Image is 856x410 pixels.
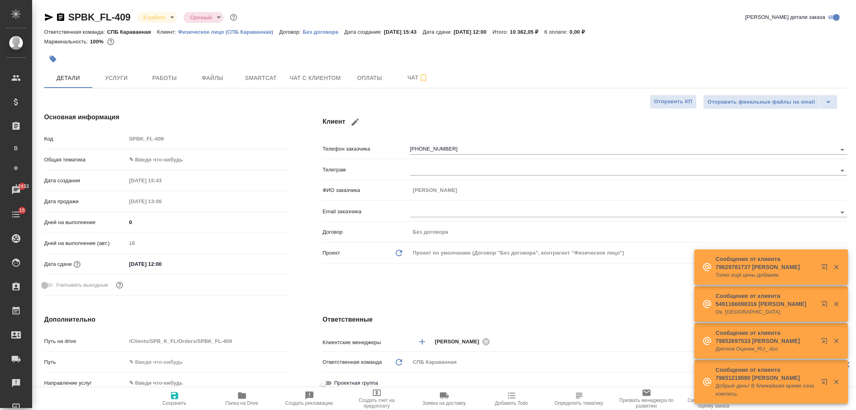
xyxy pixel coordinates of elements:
p: Толко ещё цены добавим [716,271,816,279]
p: Общая тематика [44,156,126,164]
div: В работе [183,12,224,23]
input: Пустое поле [126,175,197,186]
a: 15 [2,204,30,224]
span: Работы [145,73,184,83]
p: Путь на drive [44,337,126,345]
h4: Клиент [323,112,847,132]
button: Добавить Todo [478,388,545,410]
p: Итого: [492,29,510,35]
button: Open [837,144,848,155]
input: ✎ Введи что-нибудь [126,258,197,270]
button: Открыть в новой вкладке [816,374,836,393]
span: Скопировать ссылку на оценку заказа [685,398,743,409]
p: Ответственная команда: [44,29,107,35]
button: Открыть в новой вкладке [816,259,836,278]
input: ✎ Введи что-нибудь [126,356,291,368]
p: Телефон заказчика [323,145,410,153]
button: Скопировать ссылку на оценку заказа [680,388,748,410]
button: Призвать менеджера по развитию [613,388,680,410]
span: Заявка на доставку [422,400,466,406]
p: Дата продажи [44,198,126,206]
button: 0.00 RUB; [106,37,116,47]
p: К оплате: [545,29,570,35]
span: Smartcat [242,73,280,83]
p: Договор [323,228,410,236]
a: SPBK_FL-409 [68,12,130,22]
div: СПБ Караванная [410,355,847,369]
button: Отправить КП [650,95,697,109]
span: Ф [10,164,22,172]
h4: Дополнительно [44,315,291,324]
p: Договор: [279,29,303,35]
button: Добавить тэг [44,50,62,68]
span: Призвать менеджера по развитию [618,398,675,409]
button: Выбери, если сб и вс нужно считать рабочими днями для выполнения заказа. [114,280,125,290]
span: Добавить Todo [495,400,528,406]
p: Дата создания: [344,29,384,35]
button: Сохранить [141,388,208,410]
p: [DATE] 12:00 [454,29,493,35]
p: Дата сдачи: [423,29,453,35]
span: Услуги [97,73,136,83]
p: Телеграм [323,166,410,174]
p: Дата сдачи [44,260,72,268]
a: 13433 [2,180,30,200]
span: Проектная группа [334,379,378,387]
div: [PERSON_NAME] [435,337,493,347]
button: Создать рекламацию [276,388,343,410]
input: Пустое поле [126,196,197,207]
input: Пустое поле [126,335,291,347]
button: Открыть в новой вкладке [816,296,836,315]
div: ✎ Введи что-нибудь [126,376,291,390]
span: Определить тематику [555,400,603,406]
button: Закрыть [828,263,844,271]
button: Отправить финальные файлы на email [703,95,819,109]
p: Ответственная команда [323,358,382,366]
div: Проект по умолчанию (Договор "Без договора", контрагент "Физическое лицо") [410,246,847,260]
p: Email заказчика [323,208,410,216]
p: 10 362,05 ₽ [510,29,545,35]
p: Дней на выполнение (авт.) [44,239,126,247]
button: Добавить менеджера [413,332,432,351]
div: В работе [137,12,177,23]
button: Закрыть [828,378,844,386]
button: Папка на Drive [208,388,276,410]
span: [PERSON_NAME] [435,338,484,346]
p: Сообщение от клиента 79629781737 [PERSON_NAME] [716,255,816,271]
span: Создать рекламацию [285,400,333,406]
span: 13433 [10,182,34,190]
a: Физическое лицо (СПБ Караванная) [178,28,279,35]
p: Сообщение от клиента 79651219580 [PERSON_NAME] [716,366,816,382]
button: Open [837,207,848,218]
svg: Подписаться [419,73,428,83]
button: Доп статусы указывают на важность/срочность заказа [228,12,239,22]
span: Отправить КП [654,97,692,106]
p: Добрый день! В ближайшее время ознакомлюсь. [716,382,816,398]
p: Дата создания [44,177,126,185]
span: Чат с клиентом [290,73,341,83]
p: 0,00 ₽ [569,29,591,35]
p: Направление услуг [44,379,126,387]
input: Пустое поле [410,226,847,238]
p: Проект [323,249,340,257]
div: ✎ Введи что-нибудь [126,153,291,167]
p: [DATE] 15:43 [384,29,423,35]
span: 15 [14,206,30,214]
p: Маржинальность: [44,39,90,45]
button: Закрыть [828,337,844,345]
h4: Основная информация [44,112,291,122]
p: Диплом Оценки_RU_.doc [716,345,816,353]
div: ✎ Введи что-нибудь [129,156,281,164]
button: Закрыть [828,300,844,308]
button: Скопировать ссылку [56,12,65,22]
p: Физическое лицо (СПБ Караванная) [178,29,279,35]
a: Ф [6,160,26,176]
span: [PERSON_NAME] детали заказа [745,13,825,21]
button: Открыть в новой вкладке [816,333,836,352]
p: Ок. [GEOGRAPHIC_DATA] [716,308,816,316]
div: split button [703,95,838,109]
p: Дней на выполнение [44,218,126,226]
button: Определить тематику [545,388,613,410]
span: В [10,144,22,152]
button: Заявка на доставку [411,388,478,410]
